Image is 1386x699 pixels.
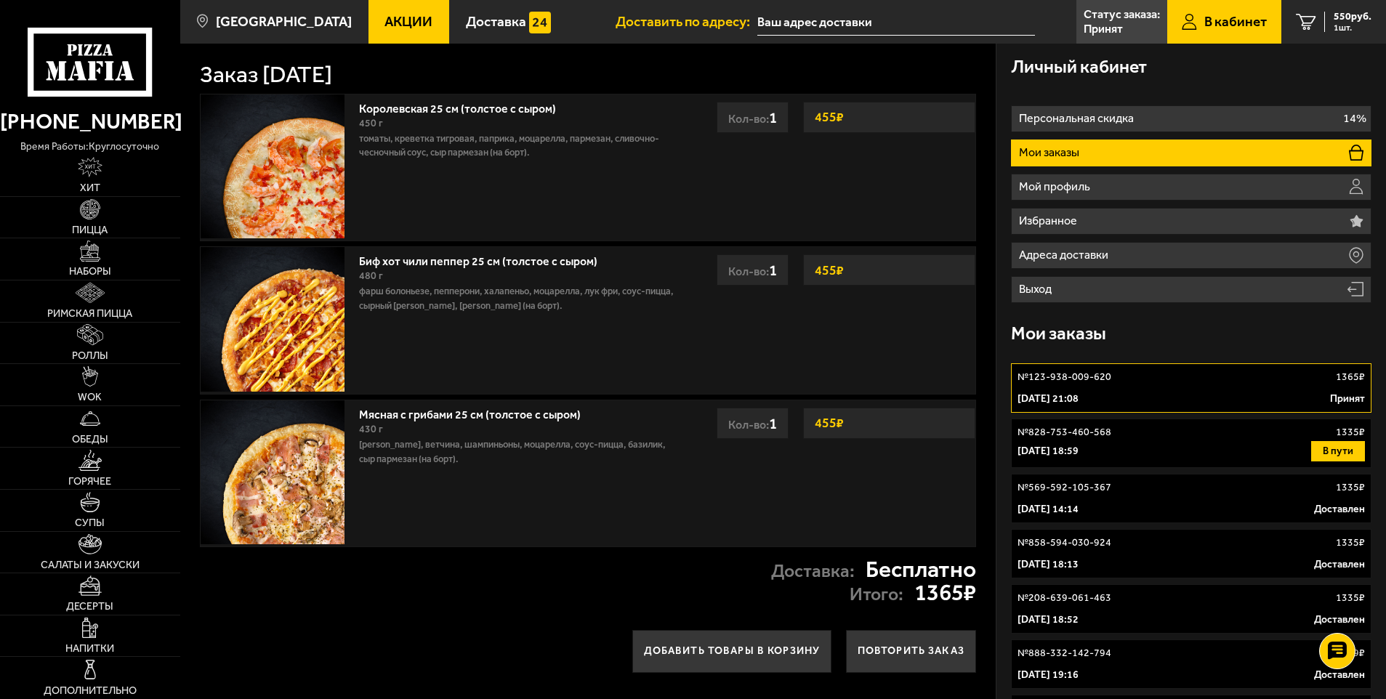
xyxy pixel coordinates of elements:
p: [PERSON_NAME], ветчина, шампиньоны, моцарелла, соус-пицца, базилик, сыр пармезан (на борт). [359,437,675,466]
span: 550 руб. [1334,12,1371,22]
p: Мои заказы [1019,147,1083,158]
button: Повторить заказ [846,630,976,674]
span: Горячее [68,477,111,487]
p: Статус заказа: [1084,9,1160,20]
span: Пицца [72,225,108,235]
div: Кол-во: [717,254,789,286]
span: Доставить по адресу: [616,15,757,28]
span: 1 [769,414,777,432]
strong: 1365 ₽ [914,581,976,605]
p: Итого: [850,586,903,604]
h3: Мои заказы [1011,325,1106,343]
span: Римская пицца [47,309,132,319]
span: Десерты [66,602,113,612]
p: Принят [1084,23,1123,35]
p: Избранное [1019,215,1081,227]
span: [GEOGRAPHIC_DATA] [216,15,352,28]
strong: 455 ₽ [811,256,847,284]
span: 480 г [359,270,383,282]
p: [DATE] 19:16 [1018,668,1079,682]
p: Доставлен [1314,557,1365,572]
p: Доставлен [1314,502,1365,517]
p: Адреса доставки [1019,249,1112,261]
strong: 455 ₽ [811,103,847,131]
p: Персональная скидка [1019,113,1137,124]
p: томаты, креветка тигровая, паприка, моцарелла, пармезан, сливочно-чесночный соус, сыр пармезан (н... [359,132,675,161]
p: 1365 ₽ [1336,370,1365,384]
p: Принят [1330,392,1365,406]
p: № 123-938-009-620 [1018,370,1111,384]
p: [DATE] 18:59 [1018,444,1079,458]
p: 14% [1343,113,1366,124]
span: Хит [80,183,100,193]
p: 1335 ₽ [1336,480,1365,495]
span: Школьная улица, 104к2 [757,9,1034,36]
span: 1 [769,261,777,279]
p: Выход [1019,283,1055,295]
p: № 888-332-142-794 [1018,646,1111,660]
div: Кол-во: [717,102,789,133]
strong: 455 ₽ [811,409,847,437]
p: 1335 ₽ [1336,536,1365,550]
span: WOK [78,392,102,403]
p: [DATE] 14:14 [1018,502,1079,517]
span: Напитки [65,644,114,654]
span: Наборы [69,267,111,277]
a: №828-753-460-5681335₽[DATE] 18:59В пути [1011,419,1372,468]
span: Доставка [466,15,526,28]
span: Обеды [72,435,108,445]
p: Доставлен [1314,613,1365,627]
span: Роллы [72,351,108,361]
p: Доставка: [771,562,855,581]
span: 1 шт. [1334,23,1371,32]
p: Доставлен [1314,668,1365,682]
span: Супы [75,518,105,528]
a: №858-594-030-9241335₽[DATE] 18:13Доставлен [1011,529,1372,578]
button: Добавить товары в корзину [632,630,831,674]
span: 1 [769,108,777,126]
span: Дополнительно [44,686,137,696]
span: 450 г [359,117,383,129]
button: В пути [1311,441,1365,461]
a: Мясная с грибами 25 см (толстое с сыром) [359,403,595,421]
p: 1335 ₽ [1336,425,1365,440]
p: [DATE] 18:52 [1018,613,1079,627]
img: 15daf4d41897b9f0e9f617042186c801.svg [529,12,551,33]
span: 430 г [359,423,383,435]
p: № 828-753-460-568 [1018,425,1111,440]
a: Биф хот чили пеппер 25 см (толстое с сыром) [359,250,612,268]
p: [DATE] 18:13 [1018,557,1079,572]
p: Мой профиль [1019,181,1094,193]
p: фарш болоньезе, пепперони, халапеньо, моцарелла, лук фри, соус-пицца, сырный [PERSON_NAME], [PERS... [359,284,675,313]
p: № 858-594-030-924 [1018,536,1111,550]
p: 1335 ₽ [1336,591,1365,605]
a: Королевская 25 см (толстое с сыром) [359,97,571,116]
span: Салаты и закуски [41,560,140,570]
input: Ваш адрес доставки [757,9,1034,36]
div: Кол-во: [717,408,789,439]
a: №569-592-105-3671335₽[DATE] 14:14Доставлен [1011,474,1372,523]
a: №123-938-009-6201365₽[DATE] 21:08Принят [1011,363,1372,413]
span: Акции [384,15,432,28]
h3: Личный кабинет [1011,58,1147,76]
p: № 569-592-105-367 [1018,480,1111,495]
strong: Бесплатно [866,558,976,581]
a: №208-639-061-4631335₽[DATE] 18:52Доставлен [1011,584,1372,634]
a: №888-332-142-794999₽[DATE] 19:16Доставлен [1011,639,1372,689]
p: № 208-639-061-463 [1018,591,1111,605]
p: [DATE] 21:08 [1018,392,1079,406]
span: В кабинет [1204,15,1267,28]
h1: Заказ [DATE] [200,63,332,86]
